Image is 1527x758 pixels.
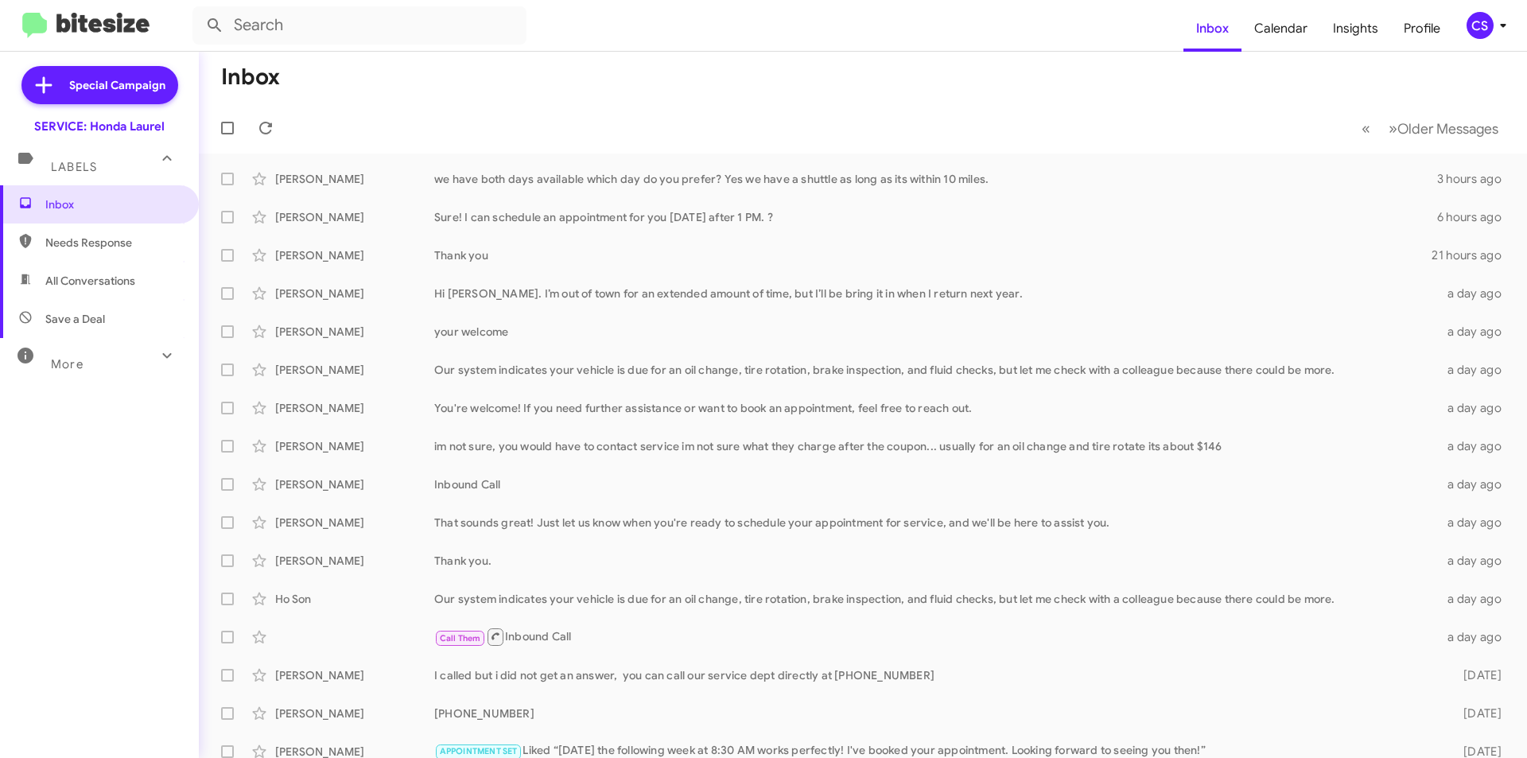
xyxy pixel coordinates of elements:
div: Our system indicates your vehicle is due for an oil change, tire rotation, brake inspection, and ... [434,362,1438,378]
div: a day ago [1438,553,1514,569]
div: [PERSON_NAME] [275,706,434,721]
span: Special Campaign [69,77,165,93]
span: Inbox [45,196,181,212]
div: SERVICE: Honda Laurel [34,119,165,134]
span: Older Messages [1397,120,1498,138]
div: That sounds great! Just let us know when you're ready to schedule your appointment for service, a... [434,515,1438,531]
button: CS [1453,12,1510,39]
a: Special Campaign [21,66,178,104]
div: Hi [PERSON_NAME]. I’m out of town for an extended amount of time, but I’ll be bring it in when I ... [434,286,1438,301]
div: a day ago [1438,324,1514,340]
div: [PERSON_NAME] [275,362,434,378]
div: Inbound Call [434,476,1438,492]
button: Previous [1352,112,1380,145]
input: Search [192,6,526,45]
span: Labels [51,160,97,174]
div: a day ago [1438,515,1514,531]
div: [PERSON_NAME] [275,171,434,187]
div: Thank you [434,247,1432,263]
div: 3 hours ago [1437,171,1514,187]
div: [PERSON_NAME] [275,247,434,263]
div: Sure! I can schedule an appointment for you [DATE] after 1 PM. ? [434,209,1437,225]
span: « [1362,119,1370,138]
div: [PERSON_NAME] [275,209,434,225]
div: a day ago [1438,286,1514,301]
div: 21 hours ago [1432,247,1514,263]
h1: Inbox [221,64,280,90]
div: we have both days available which day do you prefer? Yes we have a shuttle as long as its within ... [434,171,1437,187]
div: Ho Son [275,591,434,607]
div: a day ago [1438,362,1514,378]
a: Profile [1391,6,1453,52]
div: your welcome [434,324,1438,340]
div: [PERSON_NAME] [275,553,434,569]
div: [PERSON_NAME] [275,438,434,454]
div: a day ago [1438,438,1514,454]
div: Thank you. [434,553,1438,569]
div: [PERSON_NAME] [275,476,434,492]
span: Needs Response [45,235,181,251]
div: [PERSON_NAME] [275,667,434,683]
div: a day ago [1438,591,1514,607]
div: a day ago [1438,629,1514,645]
div: [PERSON_NAME] [275,286,434,301]
div: im not sure, you would have to contact service im not sure what they charge after the coupon... u... [434,438,1438,454]
a: Insights [1320,6,1391,52]
a: Calendar [1241,6,1320,52]
button: Next [1379,112,1508,145]
a: Inbox [1183,6,1241,52]
div: a day ago [1438,400,1514,416]
span: Save a Deal [45,311,105,327]
div: [PERSON_NAME] [275,324,434,340]
div: I called but i did not get an answer, you can call our service dept directly at [PHONE_NUMBER] [434,667,1438,683]
span: » [1389,119,1397,138]
span: All Conversations [45,273,135,289]
div: [DATE] [1438,706,1514,721]
div: Inbound Call [434,627,1438,647]
div: [PERSON_NAME] [275,515,434,531]
span: Call Them [440,633,481,643]
div: 6 hours ago [1437,209,1514,225]
nav: Page navigation example [1353,112,1508,145]
div: Our system indicates your vehicle is due for an oil change, tire rotation, brake inspection, and ... [434,591,1438,607]
div: You're welcome! If you need further assistance or want to book an appointment, feel free to reach... [434,400,1438,416]
span: APPOINTMENT SET [440,746,518,756]
div: [PERSON_NAME] [275,400,434,416]
div: [PHONE_NUMBER] [434,706,1438,721]
span: More [51,357,84,371]
div: a day ago [1438,476,1514,492]
div: CS [1467,12,1494,39]
div: [DATE] [1438,667,1514,683]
